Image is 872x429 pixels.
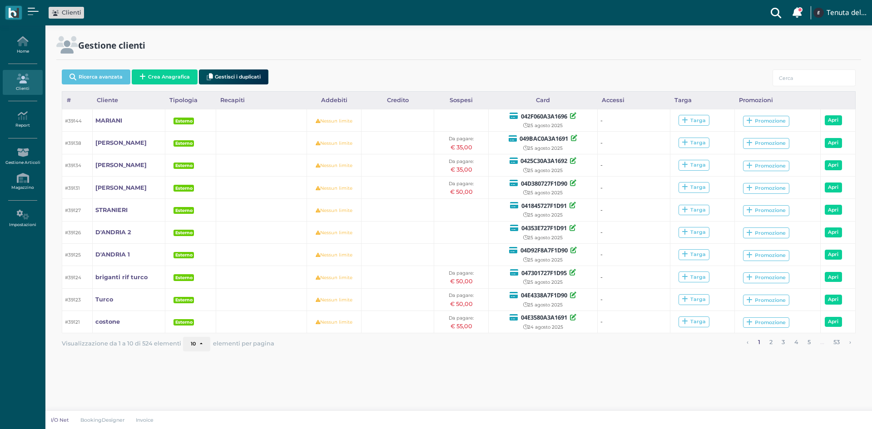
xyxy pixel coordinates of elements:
[3,169,42,194] a: Magazzino
[95,295,113,304] a: Turco
[175,118,193,123] b: Esterno
[827,9,867,17] h4: Tenuta del Barco
[316,140,352,146] small: Nessun limite
[846,337,854,349] a: pagina successiva
[95,138,147,147] a: [PERSON_NAME]
[682,184,706,191] div: Targa
[670,92,735,109] div: Targa
[746,230,786,237] div: Promozione
[62,337,181,350] span: Visualizzazione da 1 a 10 di 524 elementi
[767,337,776,349] a: alla pagina 2
[521,179,567,187] b: 04D380727F1D90
[825,205,842,215] a: Apri
[316,118,352,124] small: Nessun limite
[95,296,113,303] b: Turco
[746,118,786,124] div: Promozione
[746,274,786,281] div: Promozione
[216,92,307,109] div: Recapiti
[95,250,130,259] a: D'ANDRIA 1
[95,116,122,125] a: MARIANI
[132,69,198,84] button: Crea Anagrafica
[489,92,598,109] div: Card
[598,221,670,243] td: -
[175,230,193,235] b: Esterno
[62,8,81,17] span: Clienti
[521,202,567,210] b: 041845727F1D91
[682,139,706,146] div: Targa
[825,272,842,282] a: Apri
[65,140,81,146] small: #39138
[523,324,563,330] small: 24 agosto 2025
[437,300,486,308] div: € 50,00
[682,318,706,325] div: Targa
[449,292,474,298] small: Da pagare:
[307,92,362,109] div: Addebiti
[825,250,842,260] a: Apri
[825,317,842,327] a: Apri
[316,275,352,281] small: Nessun limite
[523,212,563,218] small: 25 agosto 2025
[598,311,670,333] td: -
[746,319,786,326] div: Promozione
[791,337,801,349] a: alla pagina 4
[746,297,786,304] div: Promozione
[65,297,81,303] small: #39123
[316,319,352,325] small: Nessun limite
[523,279,563,285] small: 25 agosto 2025
[773,69,856,86] input: Cerca
[3,70,42,95] a: Clienti
[3,33,42,58] a: Home
[523,145,563,151] small: 25 agosto 2025
[598,266,670,288] td: -
[598,109,670,132] td: -
[521,112,567,120] b: 042F060A3A1696
[598,243,670,266] td: -
[65,118,82,124] small: #39144
[682,117,706,124] div: Targa
[598,132,670,154] td: -
[520,157,567,165] b: 0425C30A3A1692
[316,163,352,168] small: Nessun limite
[316,185,352,191] small: Nessun limite
[175,275,193,280] b: Esterno
[813,8,823,18] img: ...
[175,252,193,257] b: Esterno
[78,40,145,50] h2: Gestione clienti
[199,69,268,84] button: Gestisci i duplicati
[65,185,80,191] small: #39131
[521,291,567,299] b: 04E4338A7F1D90
[523,190,563,196] small: 25 agosto 2025
[95,318,120,325] b: costone
[95,139,147,146] b: [PERSON_NAME]
[316,230,352,236] small: Nessun limite
[95,162,147,168] b: [PERSON_NAME]
[523,235,563,241] small: 25 agosto 2025
[191,341,196,347] span: 10
[95,207,128,213] b: STRANIERI
[93,92,165,109] div: Cliente
[521,269,567,277] b: 047301727F1D95
[437,277,486,286] div: € 50,00
[316,252,352,258] small: Nessun limite
[3,107,42,132] a: Report
[746,163,786,169] div: Promozione
[746,207,786,214] div: Promozione
[449,136,474,142] small: Da pagare:
[523,302,563,308] small: 25 agosto 2025
[183,337,274,351] div: elementi per pagina
[65,207,81,213] small: #39127
[598,92,670,109] div: Accessi
[434,92,489,109] div: Sospesi
[521,313,567,321] b: 04E3580A3A1691
[95,251,130,258] b: D'ANDRIA 1
[65,163,81,168] small: #39134
[437,165,486,174] div: € 35,00
[8,8,19,18] img: logo
[3,206,42,231] a: Impostazioni
[175,208,193,213] b: Esterno
[744,337,752,349] a: pagina precedente
[598,288,670,311] td: -
[808,401,864,421] iframe: Help widget launcher
[523,257,563,263] small: 25 agosto 2025
[825,295,842,305] a: Apri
